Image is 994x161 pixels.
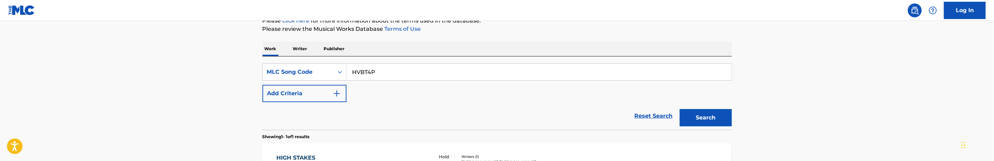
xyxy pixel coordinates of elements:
img: search [911,6,919,15]
a: Reset Search [631,108,676,124]
a: Log In [944,2,986,19]
img: 9d2ae6d4665cec9f34b9.svg [333,89,341,98]
p: Work [262,42,278,56]
p: Please review the Musical Works Database [262,25,732,33]
p: Publisher [322,42,347,56]
div: MLC Song Code [267,68,329,76]
p: Hold [439,154,449,160]
form: Search Form [262,63,732,130]
img: help [929,6,937,15]
img: MLC Logo [8,5,35,15]
iframe: Chat Widget [959,128,994,161]
a: Terms of Use [383,26,421,32]
div: Help [926,3,940,17]
div: Writers ( 1 ) [461,154,566,159]
p: Writer [291,42,309,56]
p: Showing 1 - 1 of 1 results [262,134,310,140]
a: Public Search [908,3,922,17]
p: Please for more information about the terms used in the database. [262,17,732,25]
div: Drag [961,135,966,155]
button: Search [680,109,732,126]
button: Add Criteria [262,85,346,102]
